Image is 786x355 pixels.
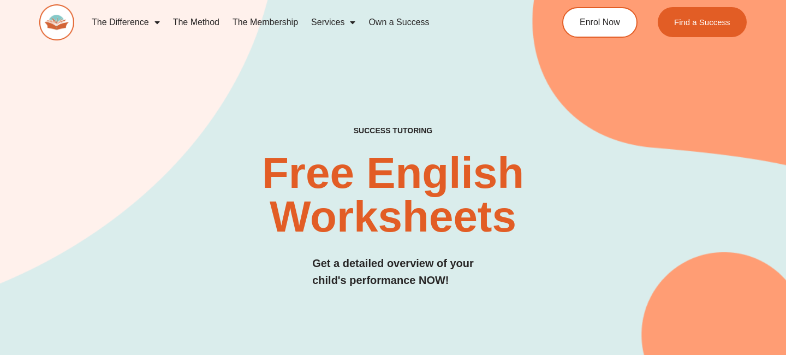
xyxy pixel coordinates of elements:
[562,7,638,38] a: Enrol Now
[580,18,620,27] span: Enrol Now
[159,151,626,239] h2: Free English Worksheets​
[85,10,522,35] nav: Menu
[312,255,474,289] h3: Get a detailed overview of your child's performance NOW!
[658,7,747,37] a: Find a Success
[674,18,730,26] span: Find a Success
[305,10,362,35] a: Services
[226,10,305,35] a: The Membership
[166,10,226,35] a: The Method
[85,10,166,35] a: The Difference
[288,126,498,135] h4: SUCCESS TUTORING​
[362,10,436,35] a: Own a Success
